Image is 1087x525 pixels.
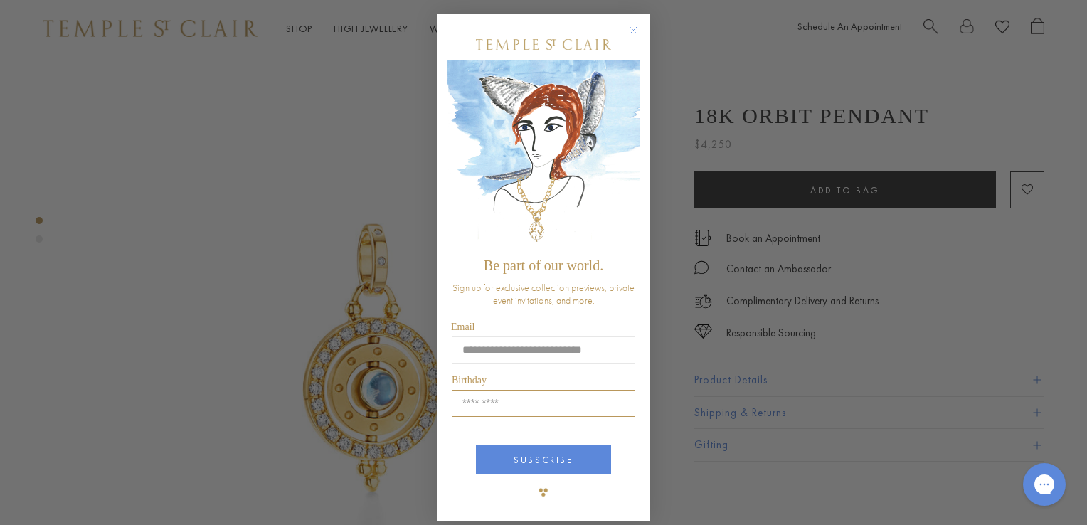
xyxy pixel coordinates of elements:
button: SUBSCRIBE [476,445,611,474]
span: Birthday [452,375,487,386]
span: Email [451,322,474,332]
iframe: Gorgias live chat messenger [1016,458,1073,511]
img: Temple St. Clair [476,39,611,50]
button: Close dialog [632,28,649,46]
img: TSC [529,478,558,507]
span: Sign up for exclusive collection previews, private event invitations, and more. [452,281,635,307]
span: Be part of our world. [484,258,603,273]
img: c4a9eb12-d91a-4d4a-8ee0-386386f4f338.jpeg [447,60,640,250]
input: Email [452,336,635,364]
